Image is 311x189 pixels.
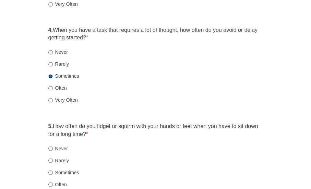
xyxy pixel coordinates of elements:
[48,145,68,152] label: Never
[48,74,53,78] input: Sometimes
[48,49,68,55] label: Never
[48,73,79,79] label: Sometimes
[48,170,53,175] input: Sometimes
[48,182,53,187] input: Often
[48,86,53,90] input: Often
[48,122,263,138] label: How often do you fidget or squirm with your hands or feet when you have to sit down for a long time?
[48,61,69,67] label: Rarely
[48,158,53,163] input: Rarely
[48,26,263,42] label: When you have a task that requires a lot of thought, how often do you avoid or delay getting star...
[48,97,78,103] label: Very Often
[48,169,79,176] label: Sometimes
[48,2,53,7] input: Very Often
[48,123,53,129] strong: 5.
[48,146,53,151] input: Never
[48,1,78,8] label: Very Often
[48,98,53,102] input: Very Often
[48,85,67,91] label: Often
[48,62,53,66] input: Rarely
[48,181,67,188] label: Often
[48,50,53,54] input: Never
[48,157,69,164] label: Rarely
[48,27,53,33] strong: 4.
